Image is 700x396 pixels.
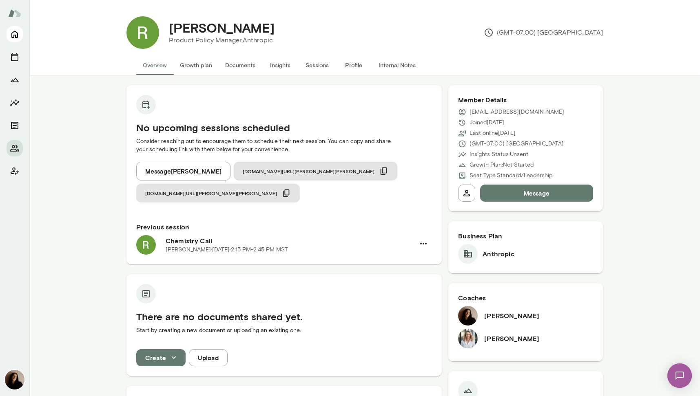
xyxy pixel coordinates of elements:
p: Product Policy Manager, Anthropic [169,35,275,45]
button: Profile [335,55,372,75]
button: Internal Notes [372,55,422,75]
h6: Business Plan [458,231,593,241]
button: Insights [262,55,299,75]
h4: [PERSON_NAME] [169,20,275,35]
h6: [PERSON_NAME] [484,311,539,321]
button: Sessions [7,49,23,65]
button: Documents [219,55,262,75]
h6: Previous session [136,222,432,232]
button: Create [136,349,186,366]
p: (GMT-07:00) [GEOGRAPHIC_DATA] [470,140,564,148]
img: Mento [8,5,21,21]
p: Last online [DATE] [470,129,516,137]
p: Consider reaching out to encourage them to schedule their next session. You can copy and share yo... [136,137,432,154]
button: Message [480,185,593,202]
button: Home [7,26,23,42]
h6: Anthropic [483,249,514,259]
button: Documents [7,117,23,134]
p: Joined [DATE] [470,119,504,127]
p: Insights Status: Unsent [470,150,528,158]
p: (GMT-07:00) [GEOGRAPHIC_DATA] [484,28,603,37]
button: Members [7,140,23,156]
h6: Member Details [458,95,593,105]
h6: Chemistry Call [166,236,415,246]
span: [DOMAIN_NAME][URL][PERSON_NAME][PERSON_NAME] [243,168,374,174]
p: Seat Type: Standard/Leadership [470,172,552,180]
h6: Coaches [458,293,593,303]
img: Fiona Nodar [458,306,478,326]
p: Growth Plan: Not Started [470,161,534,169]
h6: [PERSON_NAME] [484,334,539,343]
button: [DOMAIN_NAME][URL][PERSON_NAME][PERSON_NAME] [136,184,300,202]
button: Client app [7,163,23,179]
button: [DOMAIN_NAME][URL][PERSON_NAME][PERSON_NAME] [234,162,397,180]
button: Overview [136,55,173,75]
button: Message[PERSON_NAME] [136,162,230,180]
button: Growth plan [173,55,219,75]
h5: There are no documents shared yet. [136,310,432,323]
img: Ryn Linthicum [126,16,159,49]
button: Upload [189,349,228,366]
button: Sessions [299,55,335,75]
img: Fiona Nodar [5,370,24,389]
button: Insights [7,95,23,111]
span: [DOMAIN_NAME][URL][PERSON_NAME][PERSON_NAME] [145,190,277,196]
p: [PERSON_NAME] · [DATE] · 2:15 PM-2:45 PM MST [166,246,288,254]
p: Start by creating a new document or uploading an existing one. [136,326,432,334]
p: [EMAIL_ADDRESS][DOMAIN_NAME] [470,108,564,116]
button: Growth Plan [7,72,23,88]
h5: No upcoming sessions scheduled [136,121,432,134]
img: Jennifer Palazzo [458,329,478,348]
